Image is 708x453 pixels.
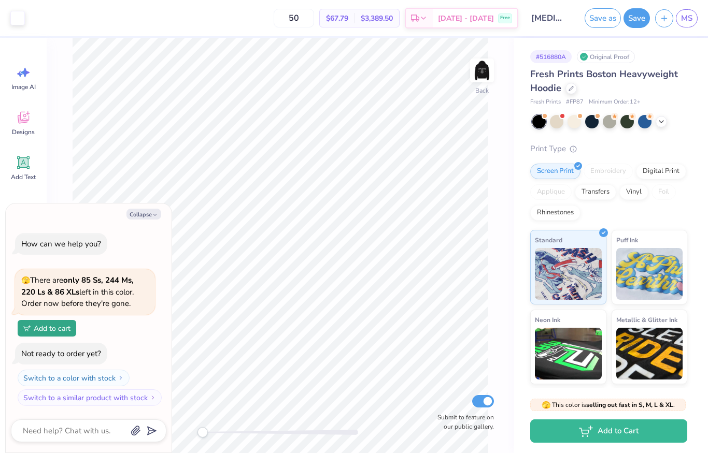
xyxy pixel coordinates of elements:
[21,275,134,309] span: There are left in this color. Order now before they're gone.
[475,86,489,95] div: Back
[535,235,562,245] span: Standard
[118,375,124,381] img: Switch to a color with stock
[616,328,683,379] img: Metallic & Glitter Ink
[432,413,494,431] label: Submit to feature on our public gallery.
[636,164,686,179] div: Digital Print
[523,8,574,28] input: Untitled Design
[616,248,683,300] img: Puff Ink
[530,98,561,107] span: Fresh Prints
[577,50,635,63] div: Original Proof
[21,348,101,359] div: Not ready to order yet?
[530,143,687,155] div: Print Type
[21,275,30,285] span: 🫣
[535,328,602,379] img: Neon Ink
[542,400,550,410] span: 🫣
[530,419,687,443] button: Add to Cart
[23,325,31,331] img: Add to cart
[500,14,510,22] span: Free
[584,164,633,179] div: Embroidery
[530,205,580,221] div: Rhinestones
[18,389,162,406] button: Switch to a similar product with stock
[438,13,494,24] span: [DATE] - [DATE]
[18,370,130,386] button: Switch to a color with stock
[18,320,76,337] button: Add to cart
[11,173,36,181] span: Add Text
[126,209,161,220] button: Collapse
[530,68,678,94] span: Fresh Prints Boston Heavyweight Hoodie
[619,184,648,200] div: Vinyl
[530,50,572,63] div: # 516880A
[652,184,676,200] div: Foil
[530,184,572,200] div: Applique
[326,13,348,24] span: $67.79
[197,427,208,437] div: Accessibility label
[575,184,616,200] div: Transfers
[624,8,650,28] button: Save
[21,275,134,297] strong: only 85 Ss, 244 Ms, 220 Ls & 86 XLs
[11,83,36,91] span: Image AI
[472,60,492,81] img: Back
[12,128,35,136] span: Designs
[535,248,602,300] img: Standard
[616,235,638,245] span: Puff Ink
[21,239,101,249] div: How can we help you?
[676,9,698,27] a: MS
[150,394,156,401] img: Switch to a similar product with stock
[589,98,641,107] span: Minimum Order: 12 +
[681,12,692,24] span: MS
[530,164,580,179] div: Screen Print
[616,314,677,325] span: Metallic & Glitter Ink
[586,401,673,409] strong: selling out fast in S, M, L & XL
[566,98,584,107] span: # FP87
[361,13,393,24] span: $3,389.50
[274,9,314,27] input: – –
[542,400,675,410] span: This color is .
[535,314,560,325] span: Neon Ink
[585,8,621,28] button: Save as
